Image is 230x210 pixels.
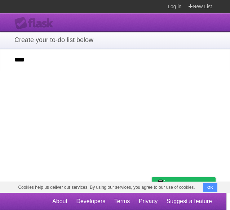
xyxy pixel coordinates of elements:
[52,195,67,208] a: About
[114,195,130,208] a: Terms
[167,195,212,208] a: Suggest a feature
[152,177,216,191] a: Buy me a coffee
[155,178,165,190] img: Buy me a coffee
[139,195,158,208] a: Privacy
[14,35,216,45] h1: Create your to-do list below
[11,182,202,193] span: Cookies help us deliver our services. By using our services, you agree to our use of cookies.
[76,195,105,208] a: Developers
[167,178,212,190] span: Buy me a coffee
[203,183,217,192] button: OK
[14,17,58,30] div: Flask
